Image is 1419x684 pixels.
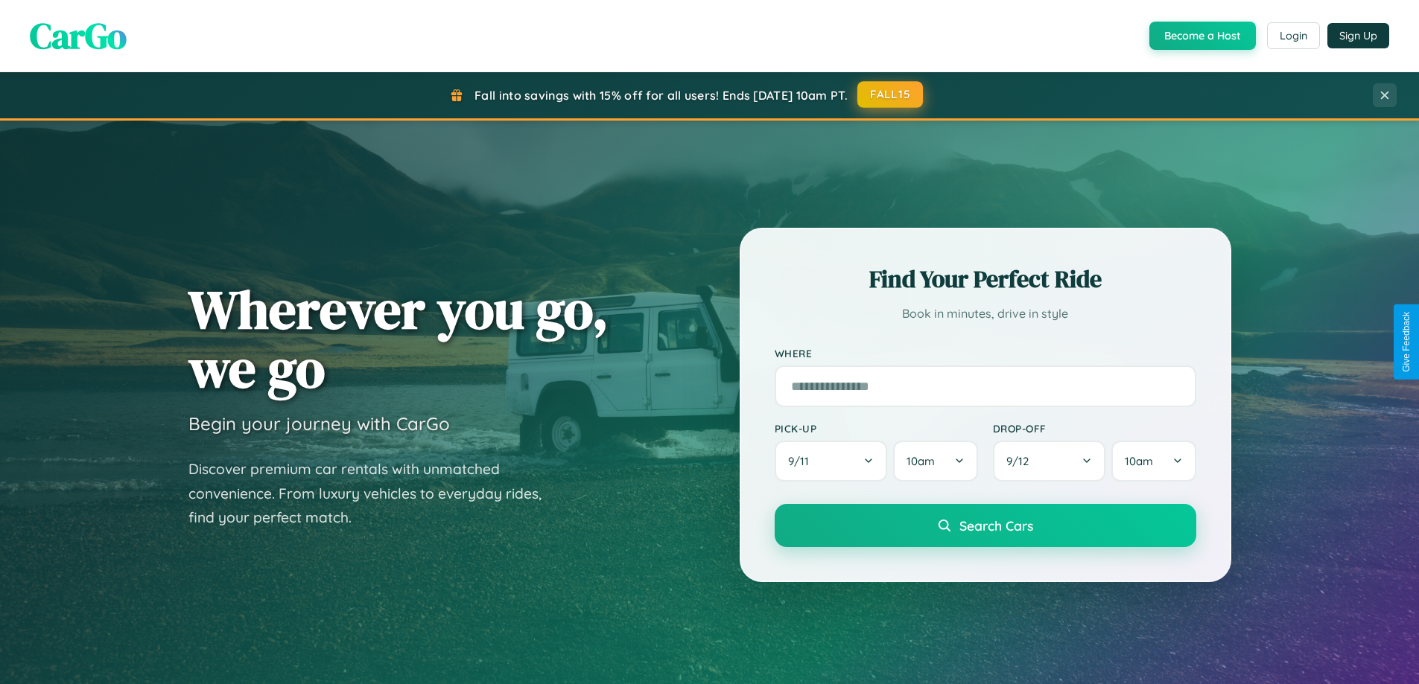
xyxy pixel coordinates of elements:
button: 10am [893,441,977,482]
button: Search Cars [775,504,1196,547]
h3: Begin your journey with CarGo [188,412,450,435]
label: Where [775,347,1196,359]
span: Search Cars [959,517,1033,534]
span: 10am [1125,454,1153,468]
p: Book in minutes, drive in style [775,303,1196,325]
div: Give Feedback [1401,312,1412,372]
span: CarGo [30,11,127,60]
button: Become a Host [1149,22,1256,50]
span: 9 / 12 [1006,454,1036,468]
button: 9/12 [993,441,1106,482]
span: Fall into savings with 15% off for all users! Ends [DATE] 10am PT. [474,88,848,103]
button: Sign Up [1327,23,1389,48]
span: 9 / 11 [788,454,816,468]
button: Login [1267,22,1320,49]
button: FALL15 [857,81,923,108]
label: Pick-up [775,422,978,435]
span: 10am [907,454,935,468]
label: Drop-off [993,422,1196,435]
button: 10am [1111,441,1196,482]
h2: Find Your Perfect Ride [775,263,1196,295]
p: Discover premium car rentals with unmatched convenience. From luxury vehicles to everyday rides, ... [188,457,561,530]
h1: Wherever you go, we go [188,280,609,397]
button: 9/11 [775,441,888,482]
